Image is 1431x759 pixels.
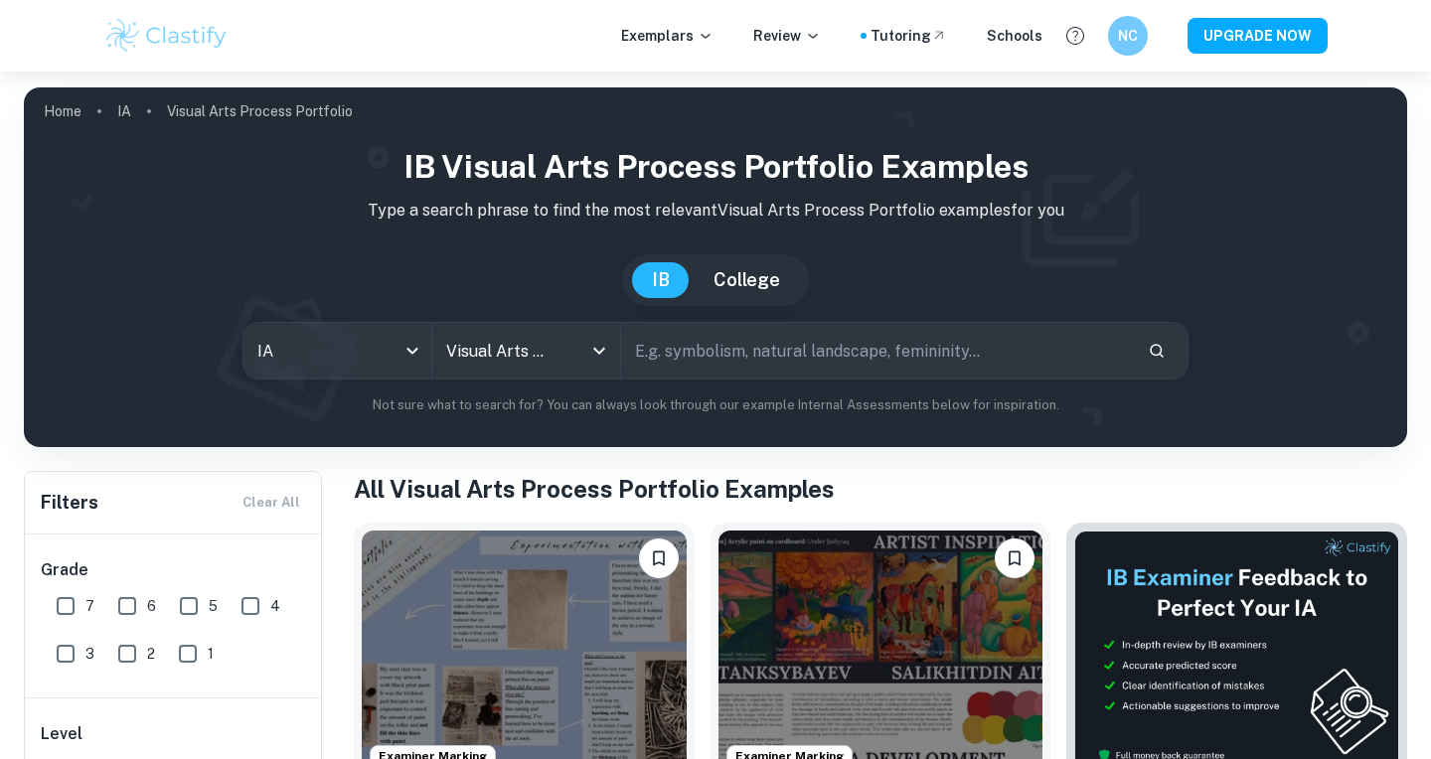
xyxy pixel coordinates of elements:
[103,16,230,56] img: Clastify logo
[871,25,947,47] a: Tutoring
[85,643,94,665] span: 3
[995,538,1034,578] button: Bookmark
[987,25,1042,47] a: Schools
[208,643,214,665] span: 1
[632,262,690,298] button: IB
[167,100,353,122] p: Visual Arts Process Portfolio
[24,87,1407,447] img: profile cover
[209,595,218,617] span: 5
[1058,19,1092,53] button: Help and Feedback
[753,25,821,47] p: Review
[621,25,714,47] p: Exemplars
[40,395,1391,415] p: Not sure what to search for? You can always look through our example Internal Assessments below f...
[1117,25,1140,47] h6: NC
[243,323,431,379] div: IA
[117,97,131,125] a: IA
[354,471,1407,507] h1: All Visual Arts Process Portfolio Examples
[85,595,94,617] span: 7
[1188,18,1328,54] button: UPGRADE NOW
[639,538,679,578] button: Bookmark
[621,323,1132,379] input: E.g. symbolism, natural landscape, femininity...
[41,722,307,746] h6: Level
[40,143,1391,191] h1: IB Visual Arts Process Portfolio examples
[147,643,155,665] span: 2
[44,97,81,125] a: Home
[694,262,800,298] button: College
[40,199,1391,223] p: Type a search phrase to find the most relevant Visual Arts Process Portfolio examples for you
[41,558,307,582] h6: Grade
[41,489,98,517] h6: Filters
[147,595,156,617] span: 6
[585,337,613,365] button: Open
[1108,16,1148,56] button: NC
[270,595,280,617] span: 4
[1140,334,1174,368] button: Search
